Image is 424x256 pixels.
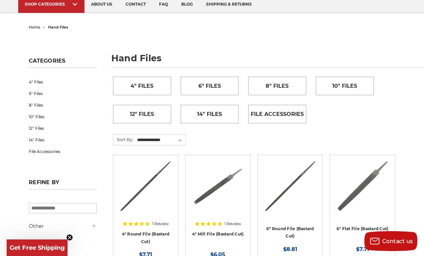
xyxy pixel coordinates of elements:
[192,231,244,236] a: 4" Mill File (Bastard Cut)
[266,80,289,92] span: 8" Files
[262,160,318,215] a: 6 Inch Round File Bastard Cut, Double Cut
[335,160,390,215] a: 6" Flat Bastard File
[332,80,357,92] span: 10" Files
[197,109,222,120] span: 14" Files
[29,134,96,146] a: 14" Files
[29,25,40,29] a: home
[66,234,73,241] button: Close teaser
[136,135,185,145] select: Sort By:
[191,160,244,213] img: 4" Mill File Bastard Cut
[266,226,314,239] a: 6" Round File (Bastard Cut)
[336,160,389,213] img: 6" Flat Bastard File
[152,222,169,226] span: 1 Review
[382,238,413,244] span: Contact us
[181,77,238,95] a: 6" Files
[29,99,96,111] a: 8" Files
[48,25,68,29] span: hand files
[248,77,306,95] a: 8" Files
[181,105,238,123] a: 14" Files
[29,58,96,68] h5: Categories
[337,226,389,231] a: 6" Flat File (Bastard Cut)
[316,77,374,95] a: 10" Files
[113,77,171,95] a: 4" Files
[263,160,317,213] img: 6 Inch Round File Bastard Cut, Double Cut
[113,105,171,123] a: 12" Files
[7,239,68,256] div: Get Free ShippingClose teaser
[356,246,369,252] span: $7.71
[122,231,170,244] a: 4" Round File (Bastard Cut)
[25,2,78,7] div: SHOP CATEGORIES
[251,109,304,120] span: File Accessories
[248,105,306,123] a: File Accessories
[29,88,96,99] a: 6" Files
[364,231,417,251] button: Contact us
[224,222,241,226] span: 1 Review
[29,179,96,189] h5: Refine by
[29,146,96,157] a: File Accessories
[29,111,96,123] a: 10" Files
[283,246,297,252] span: $8.81
[131,80,153,92] span: 4" Files
[29,123,96,134] a: 12" Files
[10,244,65,251] span: Get Free Shipping
[130,109,154,120] span: 12" Files
[29,222,96,230] h5: Other
[118,160,173,215] a: 4 Inch Round File Bastard Cut, Double Cut
[119,160,172,213] img: 4 Inch Round File Bastard Cut, Double Cut
[198,80,221,92] span: 6" Files
[190,160,245,215] a: 4" Mill File Bastard Cut
[29,76,96,88] a: 4" Files
[113,134,133,144] label: Sort By:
